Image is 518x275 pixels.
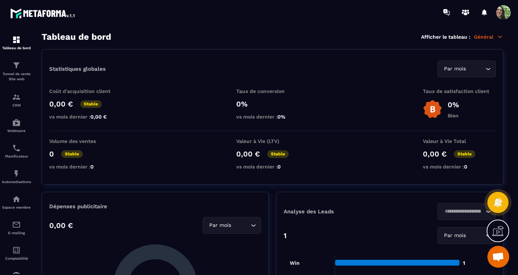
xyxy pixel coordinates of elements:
p: 0,00 € [423,150,447,158]
div: Search for option [437,227,496,244]
p: Afficher le tableau : [421,34,470,40]
a: formationformationCRM [2,87,31,113]
span: 0 [90,164,94,170]
div: Search for option [437,61,496,77]
p: Webinaire [2,129,31,133]
p: Tableau de bord [2,46,31,50]
span: 0,00 € [90,114,107,120]
p: Taux de satisfaction client [423,88,496,94]
input: Search for option [467,65,484,73]
p: Valeur à Vie (LTV) [236,138,309,144]
a: formationformationTunnel de vente Site web [2,55,31,87]
img: formation [12,61,21,70]
p: 0,00 € [236,150,260,158]
p: Tunnel de vente Site web [2,71,31,82]
p: vs mois dernier : [423,164,496,170]
span: 0 [277,164,281,170]
input: Search for option [467,232,484,240]
p: Stable [454,150,475,158]
span: Par mois [207,221,233,229]
a: accountantaccountantComptabilité [2,240,31,266]
div: Ouvrir le chat [487,246,509,268]
div: Search for option [437,203,496,220]
a: formationformationTableau de bord [2,30,31,55]
img: scheduler [12,144,21,152]
img: email [12,220,21,229]
p: vs mois dernier : [236,114,309,120]
p: Automatisations [2,180,31,184]
p: E-mailing [2,231,31,235]
p: Stable [61,150,83,158]
a: automationsautomationsAutomatisations [2,164,31,189]
p: Espace membre [2,205,31,209]
p: 0% [448,100,459,109]
p: Statistiques globales [49,66,106,72]
p: Coût d'acquisition client [49,88,122,94]
h3: Tableau de bord [42,32,111,42]
p: Comptabilité [2,256,31,260]
p: Stable [267,150,289,158]
img: automations [12,169,21,178]
p: vs mois dernier : [49,164,122,170]
img: formation [12,93,21,101]
p: Général [474,34,503,40]
p: Dépenses publicitaire [49,203,261,210]
img: accountant [12,246,21,255]
p: Stable [80,100,102,108]
span: 0% [277,114,285,120]
a: automationsautomationsWebinaire [2,113,31,138]
p: Planificateur [2,154,31,158]
img: formation [12,35,21,44]
p: Taux de conversion [236,88,309,94]
tspan: Win [290,260,300,266]
p: Analyse des Leads [284,208,390,215]
span: Par mois [442,65,467,73]
img: b-badge-o.b3b20ee6.svg [423,100,442,119]
p: 0,00 € [49,221,73,230]
p: Bien [448,113,459,119]
img: automations [12,195,21,204]
img: logo [10,7,76,20]
p: 0,00 € [49,100,73,108]
p: 1 [284,231,287,240]
div: Search for option [203,217,261,234]
p: 0% [236,100,309,108]
p: 0 [49,150,54,158]
p: Volume des ventes [49,138,122,144]
a: schedulerschedulerPlanificateur [2,138,31,164]
p: vs mois dernier : [236,164,309,170]
a: automationsautomationsEspace membre [2,189,31,215]
img: automations [12,118,21,127]
span: Par mois [442,232,467,240]
a: emailemailE-mailing [2,215,31,240]
input: Search for option [442,208,484,216]
input: Search for option [233,221,249,229]
p: Valeur à Vie Total [423,138,496,144]
p: vs mois dernier : [49,114,122,120]
span: 0 [464,164,467,170]
p: CRM [2,103,31,107]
